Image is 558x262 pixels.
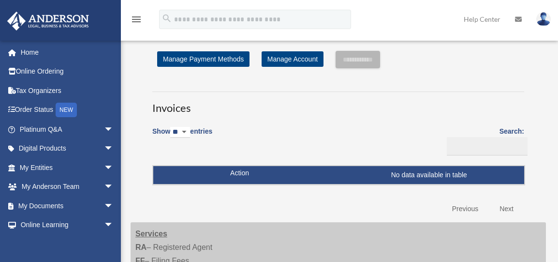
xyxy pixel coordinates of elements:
div: NEW [56,103,77,117]
a: Online Ordering [7,62,128,81]
i: menu [131,14,142,25]
span: arrow_drop_down [104,196,123,216]
span: arrow_drop_down [104,120,123,139]
img: Anderson Advisors Platinum Portal [4,12,92,31]
td: No data available in table [153,166,524,185]
span: arrow_drop_down [104,216,123,235]
i: search [162,13,172,24]
a: My Documentsarrow_drop_down [7,196,128,216]
a: Online Learningarrow_drop_down [7,216,128,235]
a: Home [7,43,128,62]
a: My Anderson Teamarrow_drop_down [7,177,128,197]
a: menu [131,17,142,25]
a: Order StatusNEW [7,100,128,120]
img: User Pic [536,12,551,26]
label: Show entries [152,125,212,148]
span: arrow_drop_down [104,139,123,159]
strong: RA [135,243,147,251]
a: My Entitiesarrow_drop_down [7,158,128,177]
a: Manage Payment Methods [157,51,250,67]
strong: Services [135,230,167,238]
a: Previous [445,199,485,219]
span: arrow_drop_down [104,158,123,178]
span: arrow_drop_down [104,177,123,197]
h3: Invoices [152,92,524,116]
a: Digital Productsarrow_drop_down [7,139,128,158]
a: Tax Organizers [7,81,128,100]
a: Next [492,199,521,219]
a: Platinum Q&Aarrow_drop_down [7,120,128,139]
label: Search: [443,125,524,155]
select: Showentries [170,127,190,138]
input: Search: [447,137,528,155]
a: Manage Account [262,51,323,67]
